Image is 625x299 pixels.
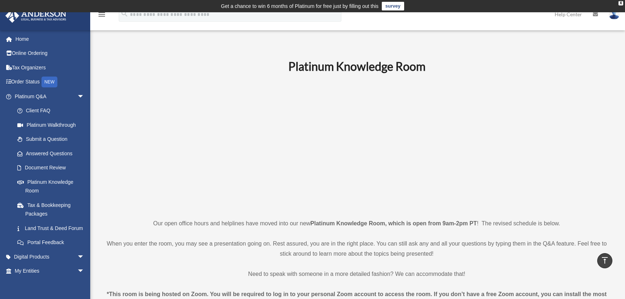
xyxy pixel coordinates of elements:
[288,59,425,73] b: Platinum Knowledge Room
[41,77,57,87] div: NEW
[5,264,95,278] a: My Entitiesarrow_drop_down
[249,83,465,205] iframe: 231110_Toby_KnowledgeRoom
[310,220,477,226] strong: Platinum Knowledge Room, which is open from 9am-2pm PT
[10,235,95,250] a: Portal Feedback
[600,256,609,265] i: vertical_align_top
[10,146,95,161] a: Answered Questions
[77,89,92,104] span: arrow_drop_down
[5,75,95,90] a: Order StatusNEW
[619,1,623,5] div: close
[77,264,92,279] span: arrow_drop_down
[5,250,95,264] a: Digital Productsarrow_drop_down
[121,10,128,18] i: search
[10,198,95,221] a: Tax & Bookkeeping Packages
[97,10,106,19] i: menu
[3,9,69,23] img: Anderson Advisors Platinum Portal
[382,2,404,10] a: survey
[10,104,95,118] a: Client FAQ
[10,161,95,175] a: Document Review
[5,60,95,75] a: Tax Organizers
[10,132,95,147] a: Submit a Question
[5,89,95,104] a: Platinum Q&Aarrow_drop_down
[77,250,92,264] span: arrow_drop_down
[609,9,620,19] img: User Pic
[10,221,95,235] a: Land Trust & Deed Forum
[221,2,379,10] div: Get a chance to win 6 months of Platinum for free just by filling out this
[103,218,611,229] p: Our open office hours and helplines have moved into our new ! The revised schedule is below.
[103,239,611,259] p: When you enter the room, you may see a presentation going on. Rest assured, you are in the right ...
[97,13,106,19] a: menu
[5,46,95,61] a: Online Ordering
[10,175,92,198] a: Platinum Knowledge Room
[10,118,95,132] a: Platinum Walkthrough
[597,253,612,268] a: vertical_align_top
[5,32,95,46] a: Home
[103,269,611,279] p: Need to speak with someone in a more detailed fashion? We can accommodate that!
